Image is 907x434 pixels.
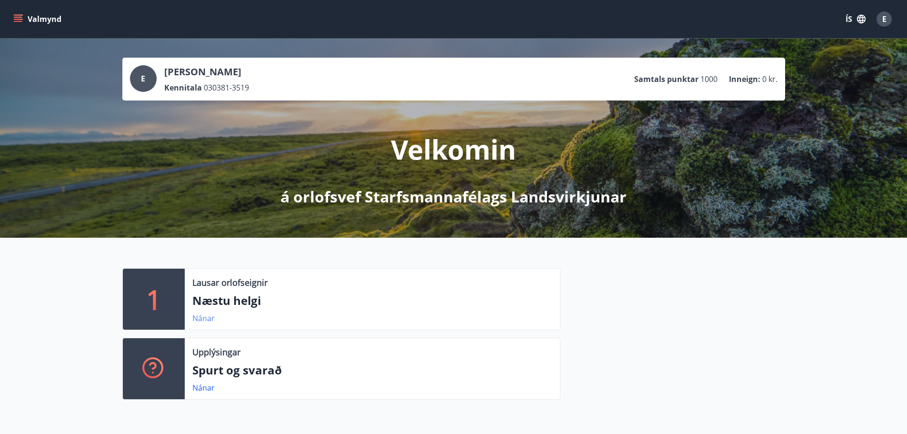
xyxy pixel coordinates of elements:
span: 0 kr. [762,74,777,84]
span: 1000 [700,74,718,84]
span: E [141,73,145,84]
span: E [882,14,887,24]
p: Spurt og svarað [192,362,552,378]
a: Nánar [192,383,215,393]
p: á orlofsvef Starfsmannafélags Landsvirkjunar [280,186,627,207]
a: Nánar [192,313,215,323]
p: 1 [146,281,161,317]
p: Velkomin [391,131,516,167]
p: Inneign : [729,74,760,84]
p: Næstu helgi [192,293,552,309]
span: 030381-3519 [204,82,249,93]
button: E [873,8,896,30]
p: [PERSON_NAME] [164,65,249,79]
p: Kennitala [164,82,202,93]
p: Samtals punktar [634,74,698,84]
button: menu [11,10,65,28]
p: Upplýsingar [192,346,240,358]
p: Lausar orlofseignir [192,276,268,289]
button: ÍS [840,10,871,28]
